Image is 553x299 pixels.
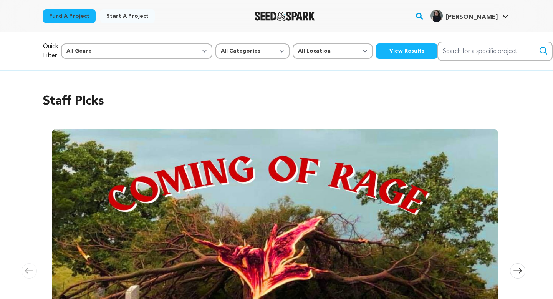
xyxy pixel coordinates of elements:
[437,42,553,61] input: Search for a specific project
[43,92,510,111] h2: Staff Picks
[376,43,437,59] button: View Results
[429,8,510,22] a: Catherine-Mercedes J.'s Profile
[43,42,58,60] p: Quick Filter
[429,8,510,24] span: Catherine-Mercedes J.'s Profile
[255,12,315,21] a: Seed&Spark Homepage
[100,9,155,23] a: Start a project
[43,9,96,23] a: Fund a project
[446,14,498,20] span: [PERSON_NAME]
[255,12,315,21] img: Seed&Spark Logo Dark Mode
[430,10,498,22] div: Catherine-Mercedes J.'s Profile
[430,10,443,22] img: 3f62abeb3ed4daff.jpg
